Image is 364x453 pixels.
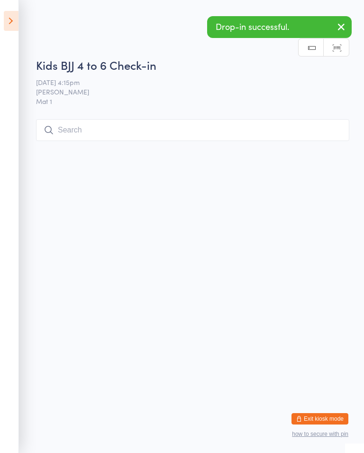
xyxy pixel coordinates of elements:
input: Search [36,119,349,141]
h2: Kids BJJ 4 to 6 Check-in [36,57,349,73]
button: Exit kiosk mode [291,413,348,425]
div: Drop-in successful. [207,16,352,38]
span: [PERSON_NAME] [36,87,335,96]
span: [DATE] 4:15pm [36,77,335,87]
button: how to secure with pin [292,431,348,437]
span: Mat 1 [36,96,349,106]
